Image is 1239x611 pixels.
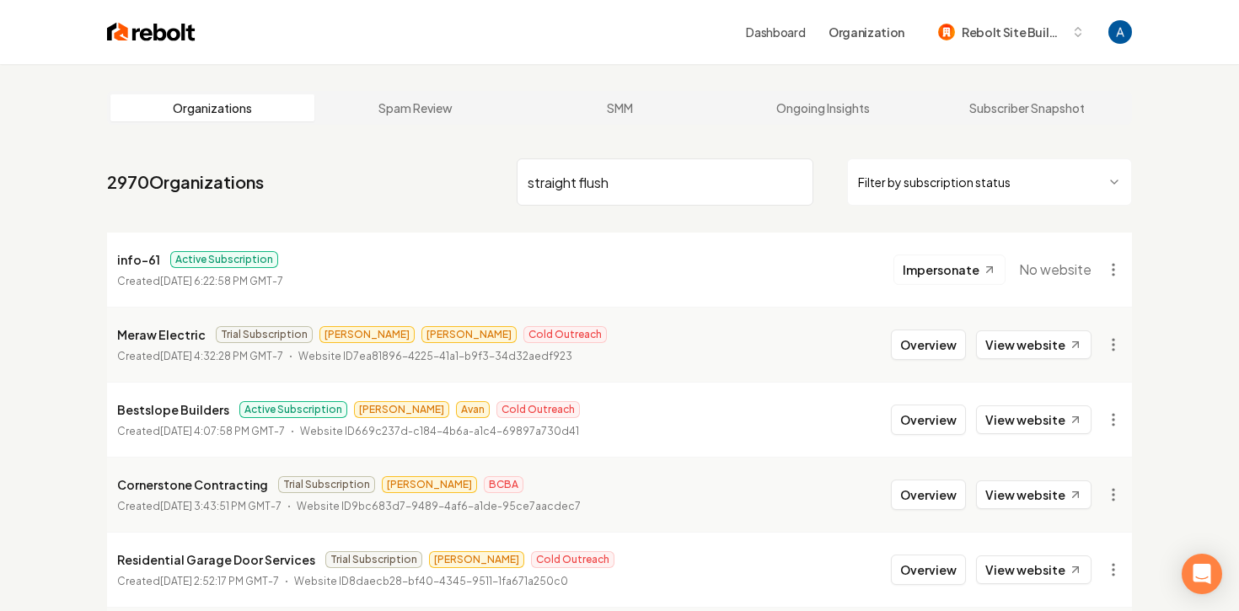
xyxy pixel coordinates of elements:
[314,94,518,121] a: Spam Review
[117,273,283,290] p: Created
[891,480,966,510] button: Overview
[117,549,315,570] p: Residential Garage Door Services
[1108,20,1132,44] button: Open user button
[1108,20,1132,44] img: Andrew Magana
[107,20,196,44] img: Rebolt Logo
[903,261,979,278] span: Impersonate
[319,326,415,343] span: [PERSON_NAME]
[160,275,283,287] time: [DATE] 6:22:58 PM GMT-7
[278,476,375,493] span: Trial Subscription
[160,575,279,587] time: [DATE] 2:52:17 PM GMT-7
[294,573,568,590] p: Website ID 8daecb28-bf40-4345-9511-1fa671a250c0
[721,94,925,121] a: Ongoing Insights
[496,401,580,418] span: Cold Outreach
[117,348,283,365] p: Created
[518,94,721,121] a: SMM
[1019,260,1091,280] span: No website
[746,24,805,40] a: Dashboard
[117,249,160,270] p: info-61
[117,423,285,440] p: Created
[484,476,523,493] span: BCBA
[891,405,966,435] button: Overview
[382,476,477,493] span: [PERSON_NAME]
[976,330,1091,359] a: View website
[110,94,314,121] a: Organizations
[239,401,347,418] span: Active Subscription
[938,24,955,40] img: Rebolt Site Builder
[160,350,283,362] time: [DATE] 4:32:28 PM GMT-7
[962,24,1065,41] span: Rebolt Site Builder
[893,255,1006,285] button: Impersonate
[421,326,517,343] span: [PERSON_NAME]
[976,555,1091,584] a: View website
[107,170,264,194] a: 2970Organizations
[216,326,313,343] span: Trial Subscription
[523,326,607,343] span: Cold Outreach
[517,158,813,206] input: Search by name or ID
[117,573,279,590] p: Created
[429,551,524,568] span: [PERSON_NAME]
[891,555,966,585] button: Overview
[531,551,614,568] span: Cold Outreach
[160,500,282,512] time: [DATE] 3:43:51 PM GMT-7
[456,401,490,418] span: Avan
[117,324,206,345] p: Meraw Electric
[298,348,572,365] p: Website ID 7ea81896-4225-41a1-b9f3-34d32aedf923
[170,251,278,268] span: Active Subscription
[891,330,966,360] button: Overview
[117,474,268,495] p: Cornerstone Contracting
[976,480,1091,509] a: View website
[117,498,282,515] p: Created
[354,401,449,418] span: [PERSON_NAME]
[818,17,914,47] button: Organization
[976,405,1091,434] a: View website
[117,399,229,420] p: Bestslope Builders
[1182,554,1222,594] div: Open Intercom Messenger
[325,551,422,568] span: Trial Subscription
[300,423,579,440] p: Website ID 669c237d-c184-4b6a-a1c4-69897a730d41
[160,425,285,437] time: [DATE] 4:07:58 PM GMT-7
[297,498,581,515] p: Website ID 9bc683d7-9489-4af6-a1de-95ce7aacdec7
[925,94,1129,121] a: Subscriber Snapshot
